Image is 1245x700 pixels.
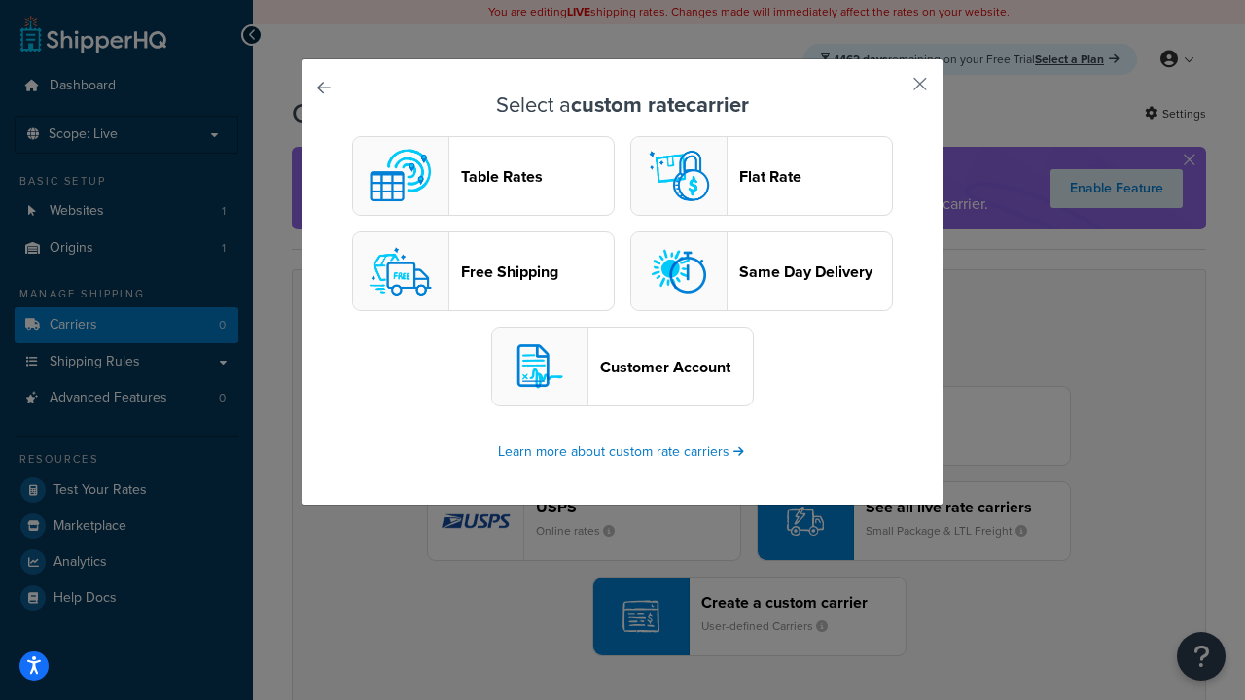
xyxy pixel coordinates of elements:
header: Flat Rate [739,167,892,186]
button: sameday logoSame Day Delivery [630,231,893,311]
button: custom logoTable Rates [352,136,615,216]
img: custom logo [362,137,440,215]
strong: custom rate carrier [571,88,749,121]
img: customerAccount logo [501,328,579,405]
button: customerAccount logoCustomer Account [491,327,754,406]
button: free logoFree Shipping [352,231,615,311]
header: Free Shipping [461,262,614,281]
header: Customer Account [600,358,753,376]
img: sameday logo [640,232,718,310]
a: Learn more about custom rate carriers [498,441,747,462]
button: flat logoFlat Rate [630,136,893,216]
img: free logo [362,232,440,310]
h3: Select a [351,93,894,117]
header: Same Day Delivery [739,262,892,281]
img: flat logo [640,137,718,215]
header: Table Rates [461,167,614,186]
